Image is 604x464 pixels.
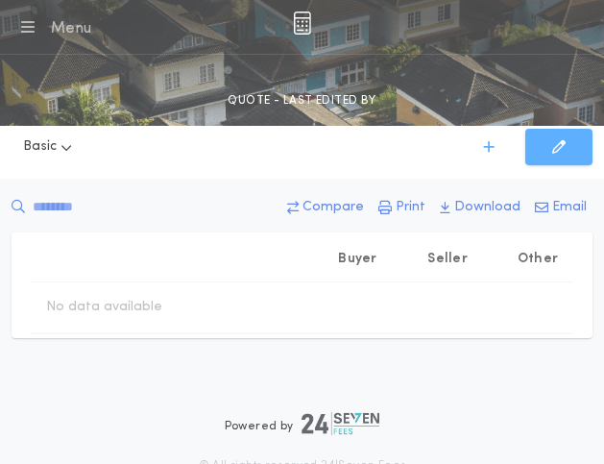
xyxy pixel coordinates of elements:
[228,91,375,110] p: QUOTE - LAST EDITED BY
[518,250,558,269] p: Other
[225,412,380,435] div: Powered by
[338,250,376,269] p: Buyer
[50,17,91,40] div: Menu
[23,116,72,178] button: Basic
[293,12,311,35] img: img
[302,412,380,435] img: logo
[396,198,425,217] p: Print
[31,282,178,332] td: No data available
[15,13,91,40] button: Menu
[427,250,468,269] p: Seller
[302,198,364,217] p: Compare
[454,198,520,217] p: Download
[373,190,431,225] button: Print
[281,190,370,225] button: Compare
[552,198,587,217] p: Email
[529,190,592,225] button: Email
[23,137,57,157] span: Basic
[434,190,526,225] button: Download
